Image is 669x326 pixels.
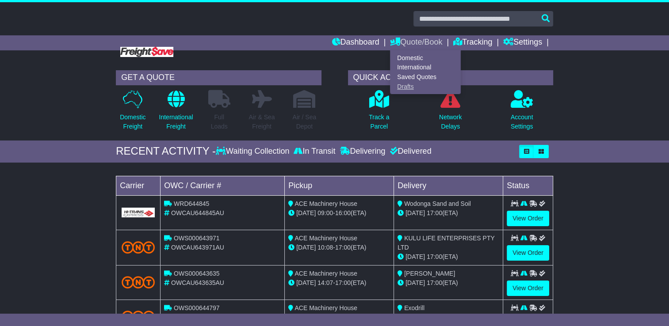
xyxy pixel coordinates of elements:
span: [PERSON_NAME] [404,270,455,277]
span: [DATE] [405,279,425,286]
span: OWCAU643635AU [171,279,224,286]
a: View Order [507,211,549,226]
span: 17:00 [427,279,442,286]
p: Air / Sea Depot [292,113,316,131]
span: [DATE] [405,253,425,260]
div: (ETA) [398,252,499,262]
a: Saved Quotes [390,72,460,82]
span: OWS000643635 [174,270,220,277]
p: International Freight [159,113,193,131]
span: KULU LIFE ENTERPRISES PTY LTD [398,235,494,251]
td: Pickup [285,176,394,195]
a: DomesticFreight [119,90,146,136]
a: AccountSettings [510,90,534,136]
a: Track aParcel [368,90,390,136]
span: [DATE] [405,209,425,216]
div: (ETA) [398,313,499,322]
span: [DATE] [296,244,316,251]
p: Air & Sea Freight [248,113,275,131]
span: ACE Machinery House [294,270,357,277]
div: - (ETA) [288,208,390,218]
a: International [390,63,460,72]
a: Dashboard [332,35,379,50]
div: Waiting Collection [216,147,291,156]
p: Network Delays [439,113,462,131]
div: - (ETA) [288,278,390,288]
img: GetCarrierServiceLogo [122,208,155,217]
div: Quote/Book [390,50,461,94]
span: Wodonga Sand and Soil [404,200,471,207]
td: Carrier [116,176,161,195]
img: TNT_Domestic.png [122,276,155,288]
span: [DATE] [296,209,316,216]
div: Delivered [387,147,431,156]
span: ACE Machinery House [294,304,357,311]
td: Status [503,176,553,195]
div: (ETA) [398,278,499,288]
div: RECENT ACTIVITY - [116,145,216,158]
a: Quote/Book [390,35,442,50]
a: View Order [507,245,549,261]
span: 17:00 [427,253,442,260]
a: InternationalFreight [158,90,193,136]
span: 17:00 [427,209,442,216]
p: Track a Parcel [369,113,389,131]
div: Delivering [337,147,387,156]
span: 10:08 [317,244,333,251]
div: - (ETA) [288,243,390,252]
span: OWCAU643971AU [171,244,224,251]
span: 09:00 [317,209,333,216]
div: QUICK ACTIONS [348,70,553,85]
a: View Order [507,281,549,296]
a: Domestic [390,53,460,63]
a: Tracking [453,35,492,50]
div: In Transit [291,147,337,156]
p: Full Loads [208,113,230,131]
span: WRD644845 [174,200,209,207]
span: ACE Machinery House [294,200,357,207]
span: [DATE] [296,279,316,286]
span: Exodrill [404,304,424,311]
p: Account Settings [511,113,533,131]
a: Settings [503,35,542,50]
p: Domestic Freight [120,113,145,131]
div: - (ETA) [288,313,390,322]
td: Delivery [394,176,503,195]
img: TNT_Domestic.png [122,241,155,253]
span: OWS000644797 [174,304,220,311]
div: (ETA) [398,208,499,218]
div: GET A QUOTE [116,70,321,85]
td: OWC / Carrier # [161,176,285,195]
span: 14:07 [317,279,333,286]
img: TNT_Domestic.png [122,311,155,322]
span: 17:00 [335,244,351,251]
span: 16:00 [335,209,351,216]
a: NetworkDelays [439,90,462,136]
span: OWS000643971 [174,235,220,242]
a: Drafts [390,82,460,91]
span: 17:00 [335,279,351,286]
span: ACE Machinery House [294,235,357,242]
img: Freight Save [120,47,173,57]
span: OWCAU644845AU [171,209,224,216]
